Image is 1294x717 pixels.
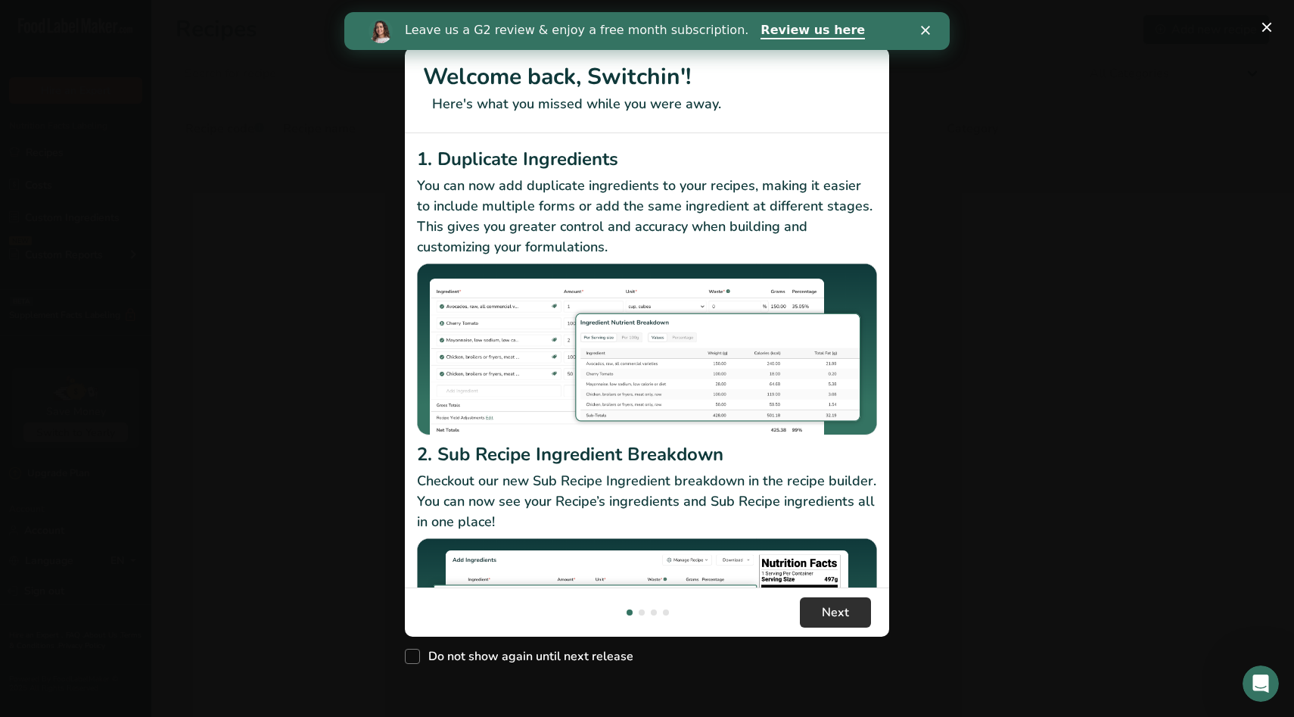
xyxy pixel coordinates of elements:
[822,603,849,622] span: Next
[417,145,877,173] h2: 1. Duplicate Ingredients
[417,441,877,468] h2: 2. Sub Recipe Ingredient Breakdown
[417,538,877,710] img: Sub Recipe Ingredient Breakdown
[417,471,877,532] p: Checkout our new Sub Recipe Ingredient breakdown in the recipe builder. You can now see your Reci...
[577,14,592,23] div: Close
[417,176,877,257] p: You can now add duplicate ingredients to your recipes, making it easier to include multiple forms...
[344,12,950,50] iframe: Intercom live chat banner
[1243,666,1279,702] iframe: Intercom live chat
[420,649,633,664] span: Do not show again until next release
[800,597,871,628] button: Next
[417,263,877,435] img: Duplicate Ingredients
[423,60,871,94] h1: Welcome back, Switchin'!
[423,94,871,114] p: Here's what you missed while you were away.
